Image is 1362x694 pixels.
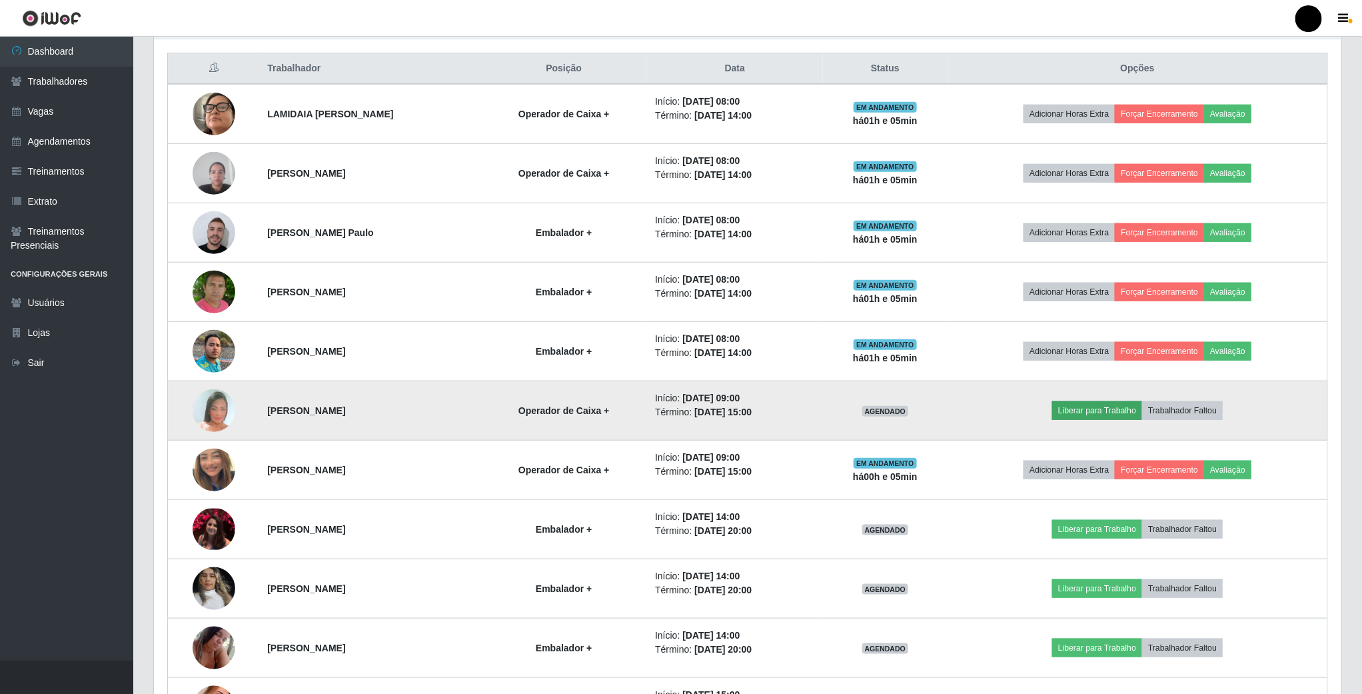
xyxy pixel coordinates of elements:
[1204,105,1251,123] button: Avaliação
[682,274,740,285] time: [DATE] 08:00
[853,115,918,126] strong: há 01 h e 05 min
[1204,342,1251,361] button: Avaliação
[1023,283,1115,301] button: Adicionar Horas Extra
[193,209,235,257] img: 1744226938039.jpeg
[267,643,345,653] strong: [PERSON_NAME]
[267,109,393,119] strong: LAMIDAIA [PERSON_NAME]
[655,643,814,657] li: Término:
[193,323,235,379] img: 1745240566568.jpeg
[682,630,740,641] time: [DATE] 14:00
[193,432,235,508] img: 1755575109305.jpeg
[518,109,610,119] strong: Operador de Caixa +
[193,76,235,152] img: 1738025052113.jpeg
[193,619,235,676] img: 1748017465094.jpeg
[1142,639,1223,657] button: Trabalhador Faltou
[267,227,373,238] strong: [PERSON_NAME] Paulo
[1115,461,1204,479] button: Forçar Encerramento
[682,393,740,403] time: [DATE] 09:00
[655,213,814,227] li: Início:
[853,471,918,482] strong: há 00 h e 05 min
[694,525,752,536] time: [DATE] 20:00
[853,293,918,304] strong: há 01 h e 05 min
[655,287,814,301] li: Término:
[193,560,235,617] img: 1744396836120.jpeg
[267,287,345,297] strong: [PERSON_NAME]
[536,583,592,594] strong: Embalador +
[1023,461,1115,479] button: Adicionar Horas Extra
[854,161,917,172] span: EM ANDAMENTO
[259,53,480,85] th: Trabalhador
[682,452,740,463] time: [DATE] 09:00
[1115,105,1204,123] button: Forçar Encerramento
[655,510,814,524] li: Início:
[854,102,917,113] span: EM ANDAMENTO
[854,221,917,231] span: EM ANDAMENTO
[1204,164,1251,183] button: Avaliação
[267,405,345,416] strong: [PERSON_NAME]
[518,465,610,475] strong: Operador de Caixa +
[655,154,814,168] li: Início:
[1023,164,1115,183] button: Adicionar Horas Extra
[536,287,592,297] strong: Embalador +
[694,585,752,595] time: [DATE] 20:00
[1142,401,1223,420] button: Trabalhador Faltou
[694,347,752,358] time: [DATE] 14:00
[655,95,814,109] li: Início:
[655,168,814,182] li: Término:
[694,466,752,477] time: [DATE] 15:00
[853,175,918,185] strong: há 01 h e 05 min
[1052,401,1142,420] button: Liberar para Trabalho
[193,145,235,201] img: 1731148670684.jpeg
[655,391,814,405] li: Início:
[655,109,814,123] li: Término:
[694,407,752,417] time: [DATE] 15:00
[655,273,814,287] li: Início:
[267,465,345,475] strong: [PERSON_NAME]
[1052,579,1142,598] button: Liberar para Trabalho
[267,168,345,179] strong: [PERSON_NAME]
[862,643,909,654] span: AGENDADO
[823,53,948,85] th: Status
[862,525,909,535] span: AGENDADO
[1115,164,1204,183] button: Forçar Encerramento
[682,511,740,522] time: [DATE] 14:00
[682,215,740,225] time: [DATE] 08:00
[655,524,814,538] li: Término:
[854,339,917,350] span: EM ANDAMENTO
[1204,223,1251,242] button: Avaliação
[862,406,909,417] span: AGENDADO
[853,353,918,363] strong: há 01 h e 05 min
[193,509,235,550] img: 1634512903714.jpeg
[655,346,814,360] li: Término:
[536,346,592,357] strong: Embalador +
[948,53,1327,85] th: Opções
[1115,223,1204,242] button: Forçar Encerramento
[1023,223,1115,242] button: Adicionar Horas Extra
[1204,283,1251,301] button: Avaliação
[655,465,814,479] li: Término:
[267,524,345,535] strong: [PERSON_NAME]
[1115,283,1204,301] button: Forçar Encerramento
[694,110,752,121] time: [DATE] 14:00
[854,280,917,291] span: EM ANDAMENTO
[694,644,752,655] time: [DATE] 20:00
[193,268,235,316] img: 1750751041677.jpeg
[694,169,752,180] time: [DATE] 14:00
[518,168,610,179] strong: Operador de Caixa +
[1023,105,1115,123] button: Adicionar Horas Extra
[854,458,917,469] span: EM ANDAMENTO
[682,155,740,166] time: [DATE] 08:00
[682,96,740,107] time: [DATE] 08:00
[1115,342,1204,361] button: Forçar Encerramento
[655,569,814,583] li: Início:
[862,584,909,595] span: AGENDADO
[480,53,647,85] th: Posição
[1142,579,1223,598] button: Trabalhador Faltou
[694,229,752,239] time: [DATE] 14:00
[655,227,814,241] li: Término:
[1023,342,1115,361] button: Adicionar Horas Extra
[1052,639,1142,657] button: Liberar para Trabalho
[682,571,740,581] time: [DATE] 14:00
[647,53,822,85] th: Data
[682,333,740,344] time: [DATE] 08:00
